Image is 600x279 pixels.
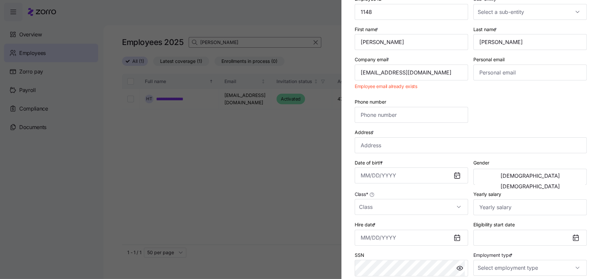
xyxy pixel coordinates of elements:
[473,4,587,20] input: Select a sub-entity
[355,167,468,183] input: MM/DD/YYYY
[355,159,384,166] label: Date of birth
[355,65,468,80] input: Company email
[473,260,587,276] input: Select employment type
[473,159,489,166] label: Gender
[473,199,587,215] input: Yearly salary
[355,221,377,228] label: Hire date
[473,191,501,198] label: Yearly salary
[355,191,368,198] span: Class *
[355,252,364,259] label: SSN
[501,184,560,189] span: [DEMOGRAPHIC_DATA]
[355,129,375,136] label: Address
[355,83,417,90] span: Employee email already exists
[355,107,468,123] input: Phone number
[473,252,514,259] label: Employment type
[473,26,498,33] label: Last name
[473,65,587,80] input: Personal email
[355,4,468,20] input: Employee ID
[473,56,505,63] label: Personal email
[473,221,515,228] label: Eligibility start date
[355,34,468,50] input: First name
[355,230,468,246] input: MM/DD/YYYY
[355,137,587,153] input: Address
[501,173,560,178] span: [DEMOGRAPHIC_DATA]
[355,199,468,215] input: Class
[355,26,380,33] label: First name
[473,34,587,50] input: Last name
[355,56,390,63] label: Company email
[355,98,386,106] label: Phone number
